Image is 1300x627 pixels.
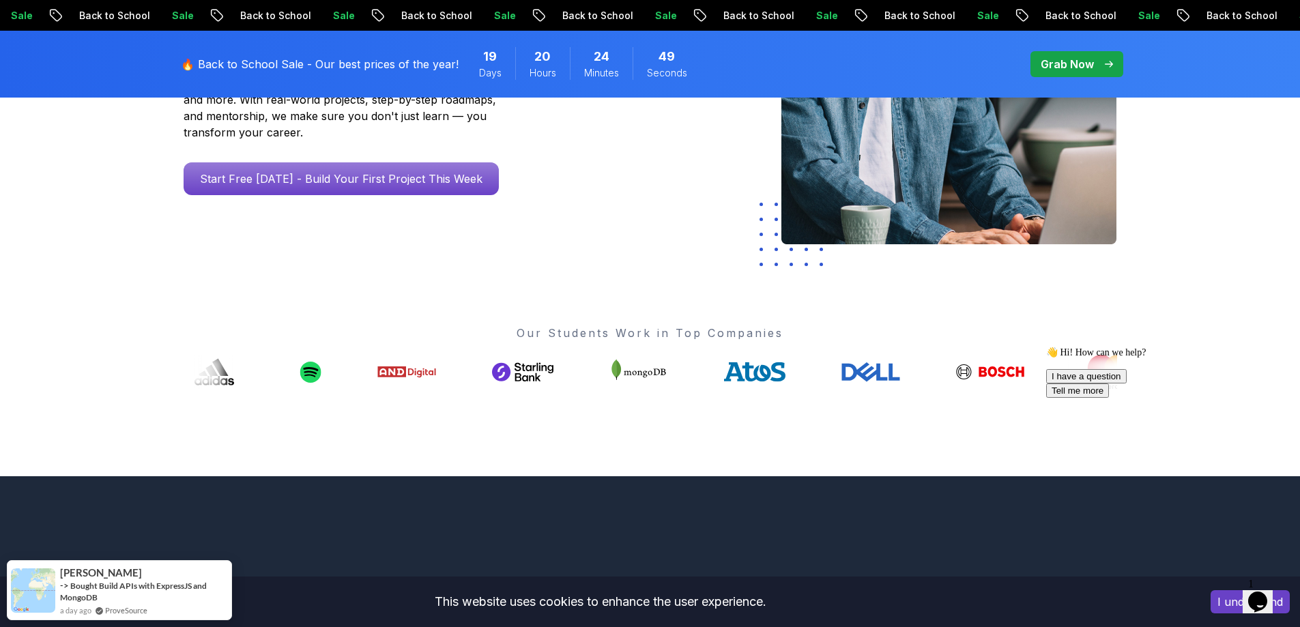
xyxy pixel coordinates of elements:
[801,9,845,23] p: Sale
[5,6,105,16] span: 👋 Hi! How can we help?
[584,66,619,80] span: Minutes
[962,9,1006,23] p: Sale
[318,9,362,23] p: Sale
[184,162,499,195] a: Start Free [DATE] - Build Your First Project This Week
[105,604,147,616] a: ProveSource
[60,604,91,616] span: a day ago
[479,66,502,80] span: Days
[1243,572,1286,613] iframe: chat widget
[386,9,479,23] p: Back to School
[483,47,497,66] span: 19 Days
[659,47,675,66] span: 49 Seconds
[60,567,142,579] span: [PERSON_NAME]
[11,568,55,613] img: provesource social proof notification image
[1041,341,1286,566] iframe: chat widget
[184,325,1117,341] p: Our Students Work in Top Companies
[640,9,684,23] p: Sale
[1041,56,1094,72] p: Grab Now
[5,28,86,42] button: I have a question
[1211,590,1290,613] button: Accept cookies
[647,66,687,80] span: Seconds
[64,9,157,23] p: Back to School
[157,9,201,23] p: Sale
[60,581,207,602] a: Bought Build APIs with ExpressJS and MongoDB
[5,42,68,57] button: Tell me more
[547,9,640,23] p: Back to School
[1191,9,1284,23] p: Back to School
[5,5,251,57] div: 👋 Hi! How can we help?I have a questionTell me more
[869,9,962,23] p: Back to School
[1123,9,1167,23] p: Sale
[594,47,609,66] span: 24 Minutes
[184,59,511,141] p: Amigoscode has helped thousands of developers land roles at Amazon, [PERSON_NAME] Bank, [PERSON_N...
[60,580,69,591] span: ->
[534,47,551,66] span: 20 Hours
[181,56,459,72] p: 🔥 Back to School Sale - Our best prices of the year!
[10,587,1190,617] div: This website uses cookies to enhance the user experience.
[479,9,523,23] p: Sale
[708,9,801,23] p: Back to School
[225,9,318,23] p: Back to School
[1030,9,1123,23] p: Back to School
[530,66,556,80] span: Hours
